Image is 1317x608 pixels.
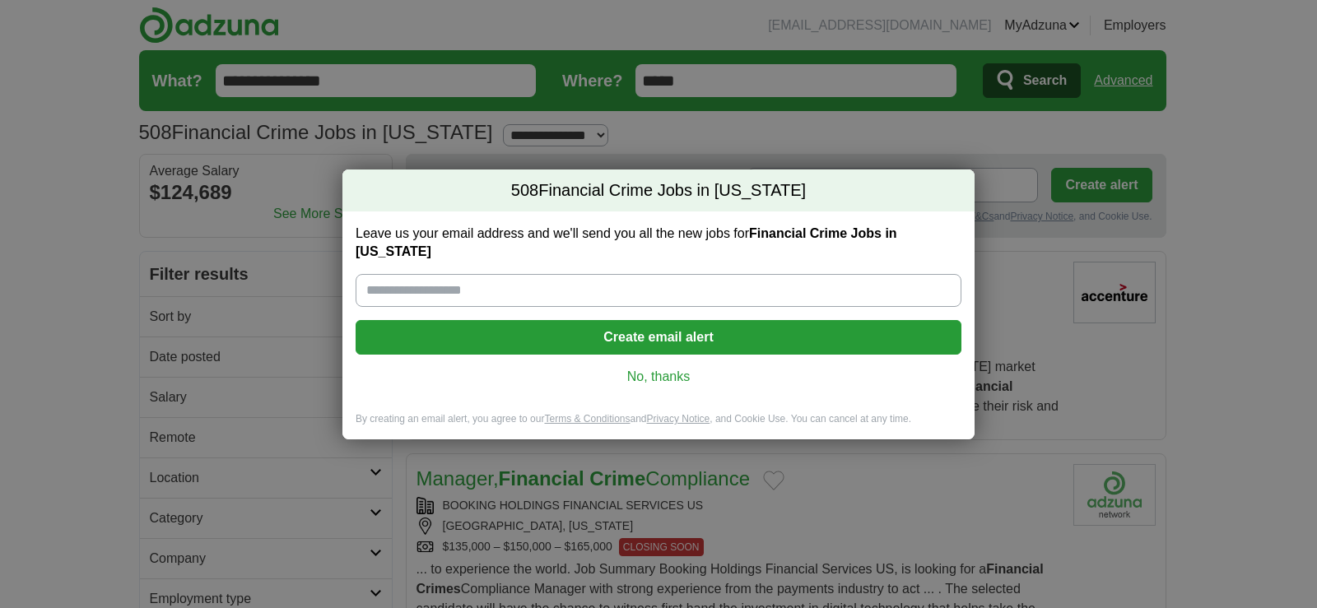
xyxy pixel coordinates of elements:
button: Create email alert [356,320,961,355]
a: Terms & Conditions [544,413,630,425]
span: 508 [511,179,538,202]
div: By creating an email alert, you agree to our and , and Cookie Use. You can cancel at any time. [342,412,975,439]
h2: Financial Crime Jobs in [US_STATE] [342,169,975,212]
label: Leave us your email address and we'll send you all the new jobs for [356,225,961,261]
a: No, thanks [369,368,948,386]
a: Privacy Notice [647,413,710,425]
